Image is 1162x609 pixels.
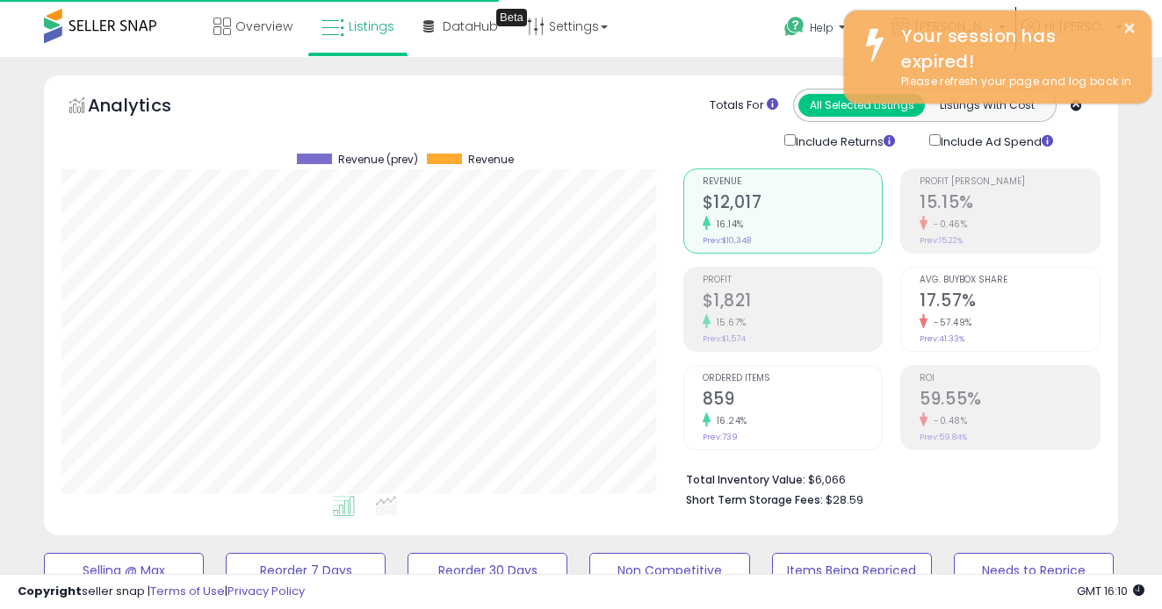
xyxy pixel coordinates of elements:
[920,290,1100,314] h2: 17.57%
[924,94,1050,117] button: Listings With Cost
[920,276,1100,285] span: Avg. Buybox Share
[770,3,876,57] a: Help
[954,553,1114,588] button: Needs to Reprice
[920,333,964,344] small: Prev: 41.33%
[810,20,834,35] span: Help
[703,333,746,344] small: Prev: $1,574
[771,131,916,151] div: Include Returns
[1077,583,1144,599] span: 2025-08-17 16:10 GMT
[686,472,805,487] b: Total Inventory Value:
[920,235,963,246] small: Prev: 15.22%
[711,218,744,231] small: 16.14%
[88,93,206,122] h5: Analytics
[798,94,925,117] button: All Selected Listings
[227,583,305,599] a: Privacy Policy
[408,553,567,588] button: Reorder 30 Days
[916,131,1081,151] div: Include Ad Spend
[468,154,514,166] span: Revenue
[338,154,418,166] span: Revenue (prev)
[888,24,1138,74] div: Your session has expired!
[703,374,883,383] span: Ordered Items
[703,235,751,246] small: Prev: $10,348
[927,218,967,231] small: -0.46%
[927,414,967,427] small: -0.48%
[703,276,883,285] span: Profit
[920,374,1100,383] span: ROI
[589,553,749,588] button: Non Competitive
[686,492,823,507] b: Short Term Storage Fees:
[711,316,747,329] small: 15.67%
[235,18,292,35] span: Overview
[710,97,778,114] div: Totals For
[927,316,972,329] small: -57.49%
[711,414,747,427] small: 16.24%
[226,553,386,588] button: Reorder 7 Days
[686,468,1087,489] li: $6,066
[18,584,305,600] div: seller snap | |
[703,432,738,442] small: Prev: 739
[703,290,883,314] h2: $1,821
[772,553,932,588] button: Items Being Repriced
[496,9,527,26] div: Tooltip anchor
[150,583,225,599] a: Terms of Use
[443,18,498,35] span: DataHub
[888,74,1138,90] div: Please refresh your page and log back in
[18,583,82,599] strong: Copyright
[703,192,883,216] h2: $12,017
[920,192,1100,216] h2: 15.15%
[44,553,204,588] button: Selling @ Max
[783,16,805,38] i: Get Help
[1122,18,1137,39] button: ×
[703,389,883,412] h2: 859
[920,177,1100,187] span: Profit [PERSON_NAME]
[826,491,863,508] span: $28.59
[920,389,1100,412] h2: 59.55%
[703,177,883,187] span: Revenue
[920,432,967,442] small: Prev: 59.84%
[349,18,394,35] span: Listings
